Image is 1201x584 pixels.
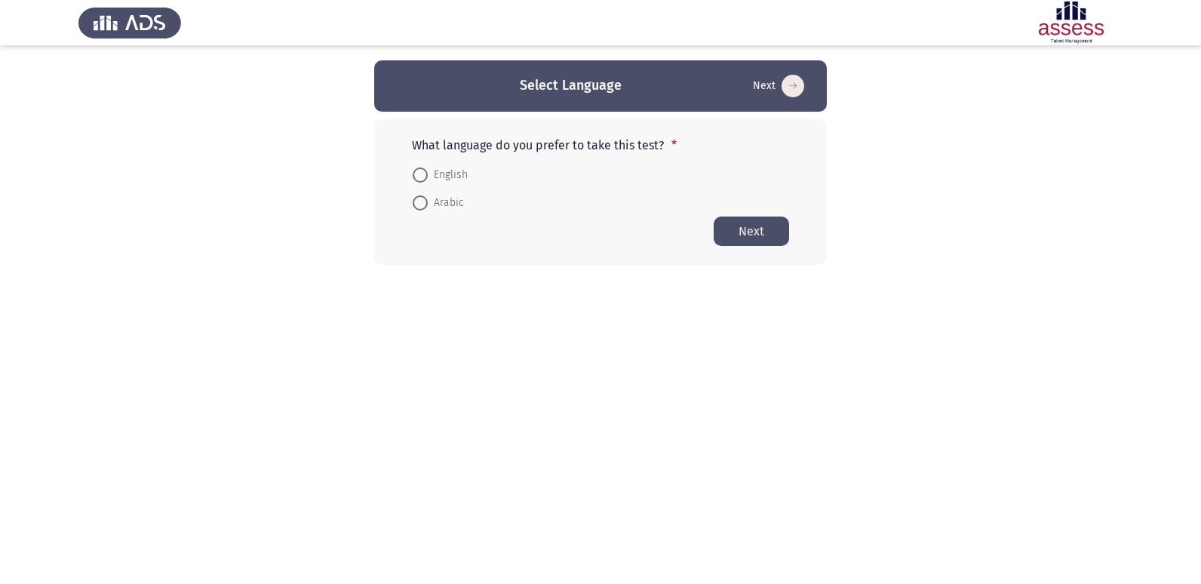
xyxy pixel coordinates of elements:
[412,138,789,152] p: What language do you prefer to take this test?
[520,76,622,95] h3: Select Language
[714,217,789,246] button: Start assessment
[428,166,468,184] span: English
[428,194,464,212] span: Arabic
[78,2,181,44] img: Assess Talent Management logo
[1020,2,1123,44] img: Assessment logo of OCM R1 ASSESS
[748,74,809,98] button: Start assessment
